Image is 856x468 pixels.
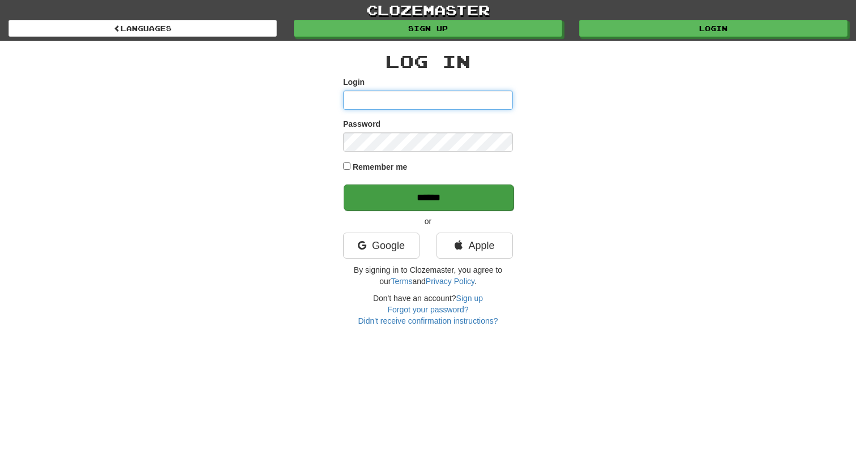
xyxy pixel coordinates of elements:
div: Don't have an account? [343,293,513,327]
a: Terms [391,277,412,286]
a: Forgot your password? [387,305,468,314]
a: Apple [436,233,513,259]
label: Password [343,118,380,130]
a: Languages [8,20,277,37]
a: Sign up [294,20,562,37]
a: Login [579,20,848,37]
a: Privacy Policy [426,277,474,286]
a: Sign up [456,294,483,303]
label: Login [343,76,365,88]
label: Remember me [353,161,408,173]
p: By signing in to Clozemaster, you agree to our and . [343,264,513,287]
a: Didn't receive confirmation instructions? [358,316,498,325]
p: or [343,216,513,227]
a: Google [343,233,420,259]
h2: Log In [343,52,513,71]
